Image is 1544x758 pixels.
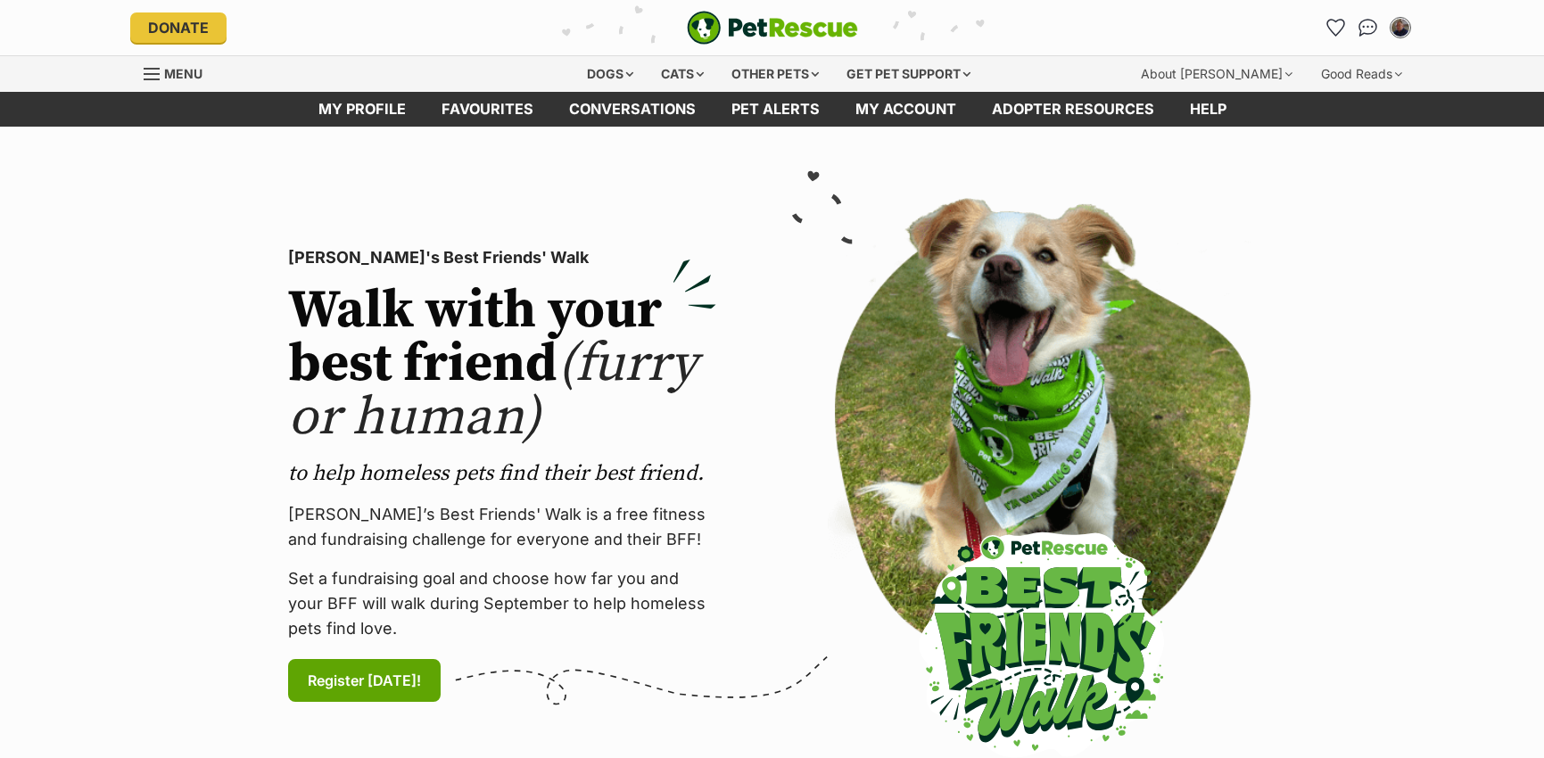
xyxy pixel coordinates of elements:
a: My account [838,92,974,127]
p: to help homeless pets find their best friend. [288,459,716,488]
a: My profile [301,92,424,127]
div: About [PERSON_NAME] [1128,56,1305,92]
span: (furry or human) [288,331,698,451]
img: chat-41dd97257d64d25036548639549fe6c8038ab92f7586957e7f3b1b290dea8141.svg [1358,19,1377,37]
div: Other pets [719,56,831,92]
img: Vincent Malone profile pic [1391,19,1409,37]
button: My account [1386,13,1415,42]
img: logo-e224e6f780fb5917bec1dbf3a21bbac754714ae5b6737aabdf751b685950b380.svg [687,11,858,45]
div: Dogs [574,56,646,92]
a: Favourites [1322,13,1350,42]
span: Menu [164,66,202,81]
a: Favourites [424,92,551,127]
a: Help [1172,92,1244,127]
div: Get pet support [834,56,983,92]
h2: Walk with your best friend [288,284,716,445]
a: conversations [551,92,714,127]
p: Set a fundraising goal and choose how far you and your BFF will walk during September to help hom... [288,566,716,641]
div: Cats [648,56,716,92]
p: [PERSON_NAME]'s Best Friends' Walk [288,245,716,270]
p: [PERSON_NAME]’s Best Friends' Walk is a free fitness and fundraising challenge for everyone and t... [288,502,716,552]
a: Pet alerts [714,92,838,127]
a: Donate [130,12,227,43]
a: Conversations [1354,13,1383,42]
a: Adopter resources [974,92,1172,127]
ul: Account quick links [1322,13,1415,42]
div: Good Reads [1309,56,1415,92]
a: PetRescue [687,11,858,45]
a: Register [DATE]! [288,659,441,702]
a: Menu [144,56,215,88]
span: Register [DATE]! [308,670,421,691]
